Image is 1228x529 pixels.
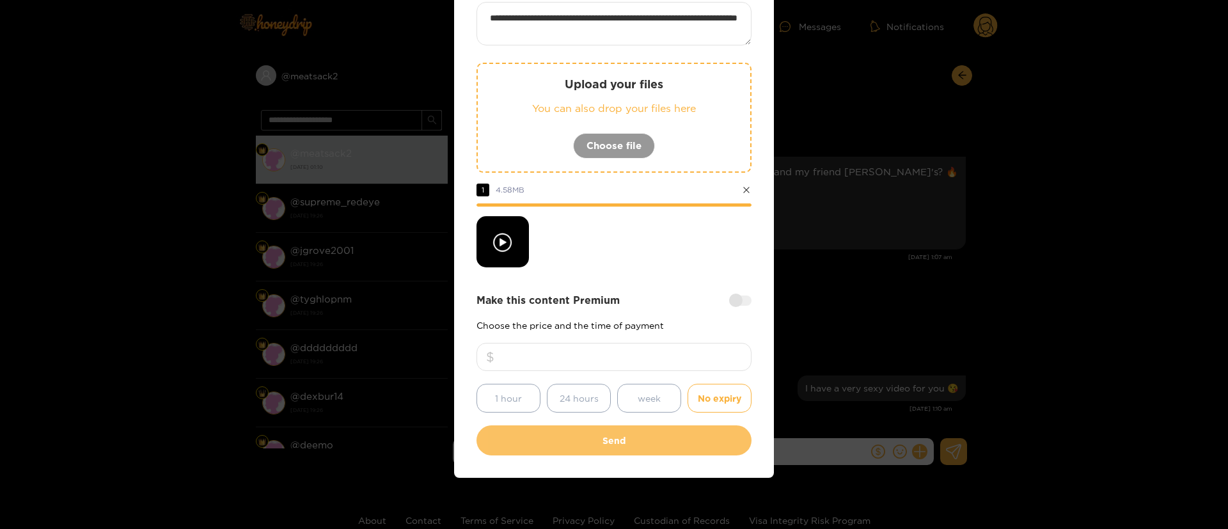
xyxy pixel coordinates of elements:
[496,186,524,194] span: 4.58 MB
[476,384,540,413] button: 1 hour
[688,384,752,413] button: No expiry
[495,391,522,406] span: 1 hour
[560,391,599,406] span: 24 hours
[573,133,655,159] button: Choose file
[476,184,489,196] span: 1
[617,384,681,413] button: week
[503,77,725,91] p: Upload your files
[503,101,725,116] p: You can also drop your files here
[698,391,741,406] span: No expiry
[476,425,752,455] button: Send
[547,384,611,413] button: 24 hours
[476,320,752,330] p: Choose the price and the time of payment
[476,293,620,308] strong: Make this content Premium
[638,391,661,406] span: week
